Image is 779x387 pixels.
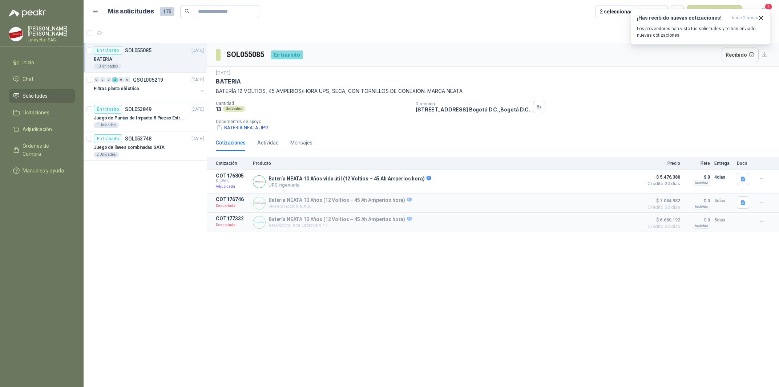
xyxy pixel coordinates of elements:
p: BATERIA [94,56,112,63]
p: [STREET_ADDRESS] Bogotá D.C. , Bogotá D.C. [416,106,530,113]
a: Chat [9,72,75,86]
button: 2 [757,5,770,18]
p: Producto [253,161,639,166]
div: Incluido [693,180,710,186]
p: BATERIA [216,78,241,85]
p: Precio [644,161,680,166]
div: 0 [94,77,99,82]
p: Cotización [216,161,249,166]
p: Dirección [416,101,530,106]
img: Company Logo [253,216,265,228]
button: BATERIA NEATA.JPG [216,124,269,132]
p: GSOL005219 [133,77,163,82]
p: SOL053849 [125,107,152,112]
span: Inicio [23,58,34,66]
p: [DATE] [191,135,204,142]
a: Solicitudes [9,89,75,103]
span: Órdenes de Compra [23,142,68,158]
span: Solicitudes [23,92,48,100]
p: Adjudicada [216,183,249,190]
a: Inicio [9,56,75,69]
p: ADAMCOL SOLUCIONES T.I [269,223,412,228]
div: Incluido [693,223,710,229]
p: Documentos de apoyo [216,119,776,124]
a: Adjudicación [9,122,75,136]
div: Incluido [693,204,710,209]
h3: SOL055085 [226,49,265,60]
span: Crédito 30 días [644,205,680,209]
div: 13 Unidades [94,64,121,69]
p: [DATE] [191,47,204,54]
span: C: [DATE] [216,179,249,183]
p: $ 0 [685,216,710,224]
div: Mensajes [290,139,312,147]
p: Filtros planta eléctrica [94,85,139,92]
div: Cotizaciones [216,139,246,147]
div: 0 [100,77,105,82]
span: Manuales y ayuda [23,167,64,175]
div: 2 seleccionadas [600,8,639,16]
p: UPS Ingeniería [269,182,431,188]
p: Batería NEATA 10 Años vida útil (12 Voltios – 45 Ah Amperios hora) [269,176,431,182]
a: Manuales y ayuda [9,164,75,178]
a: Licitaciones [9,106,75,119]
p: $ 0 [685,173,710,182]
p: Lafayette SAS [28,38,75,42]
p: SOL053748 [125,136,152,141]
div: En tránsito [94,134,122,143]
a: En tránsitoSOL053748[DATE] Juego de llaves combinadas SATA2 Unidades [84,131,207,161]
div: En tránsito [94,46,122,55]
p: 5 días [714,216,732,224]
span: search [185,9,190,14]
img: Logo peakr [9,9,46,17]
p: SOL055085 [125,48,152,53]
div: 0 [106,77,112,82]
p: $ 0 [685,196,710,205]
div: 2 Unidades [94,152,119,158]
p: [DATE] [216,70,230,77]
span: Licitaciones [23,109,49,117]
p: COT176746 [216,196,249,202]
h1: Mis solicitudes [108,6,154,17]
p: Juego de Puntas de Impacto 5 Piezas Estrella PH2 de 2'' Zanco 1/4'' Truper [94,115,184,122]
span: hace 2 horas [732,15,758,21]
p: FERROTOOLS S.A.S. [269,204,412,209]
p: Batería NEATA 10 Años (12 Voltios – 45 Ah Amperios hora) [269,216,412,223]
span: Crédito 30 días [644,224,680,229]
button: ¡Has recibido nuevas cotizaciones!hace 2 horas Los proveedores han visto tus solicitudes y te han... [631,9,770,45]
a: Órdenes de Compra [9,139,75,161]
p: 5 días [714,196,732,205]
span: 175 [160,7,174,16]
div: En tránsito [94,105,122,114]
button: Recibido [722,48,759,62]
span: Adjudicación [23,125,52,133]
p: 13 [216,106,221,112]
p: [DATE] [191,77,204,83]
h3: ¡Has recibido nuevas cotizaciones! [637,15,729,21]
p: Docs [737,161,751,166]
span: $ 5.476.380 [644,173,680,182]
div: En tránsito [271,50,303,59]
div: 0 [125,77,130,82]
img: Company Logo [253,197,265,209]
a: 0 0 0 2 0 0 GSOL005219[DATE] Filtros planta eléctrica [94,76,205,99]
button: Nueva solicitud [687,5,742,18]
div: Actividad [257,139,279,147]
p: Los proveedores han visto tus solicitudes y te han enviado nuevas cotizaciones. [637,25,764,38]
span: $ 6.660.192 [644,216,680,224]
span: 2 [764,3,772,10]
p: Flete [685,161,710,166]
p: COT176805 [216,173,249,179]
p: Descartada [216,202,249,209]
div: Unidades [223,106,245,112]
span: Chat [23,75,33,83]
img: Company Logo [253,176,265,188]
p: BATERÍA 12 VOLTIOS, 45 AMPERIOS/HORA UPS, SECA, CON TORNILLOS DE CONEXION. MARCA NEATA [216,87,770,95]
p: [PERSON_NAME] [PERSON_NAME] [28,26,75,36]
div: 1 Unidades [94,122,119,128]
p: Batería NEATA 10 Años (12 Voltios – 45 Ah Amperios hora) [269,197,412,204]
p: Cantidad [216,101,410,106]
div: 2 [112,77,118,82]
span: $ 7.084.982 [644,196,680,205]
p: 4 días [714,173,732,182]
